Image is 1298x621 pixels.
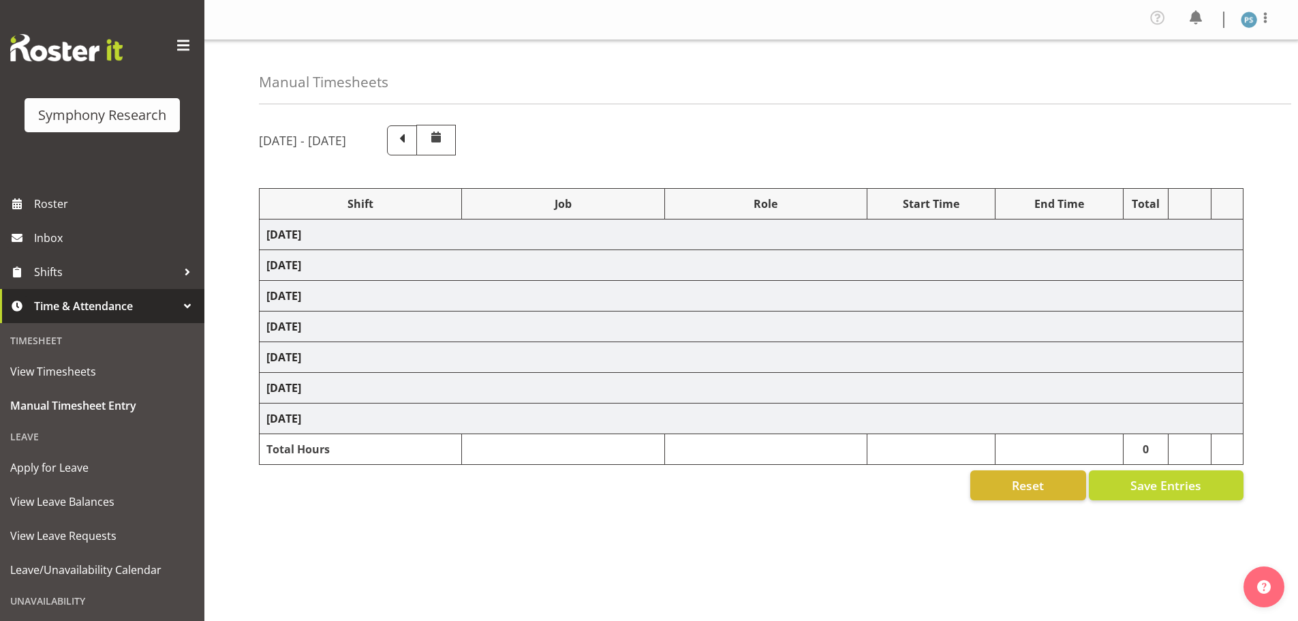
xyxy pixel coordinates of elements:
[260,250,1243,281] td: [DATE]
[3,519,201,553] a: View Leave Requests
[38,105,166,125] div: Symphony Research
[259,133,346,148] h5: [DATE] - [DATE]
[266,196,454,212] div: Shift
[10,34,123,61] img: Rosterit website logo
[1012,476,1044,494] span: Reset
[3,423,201,451] div: Leave
[260,342,1243,373] td: [DATE]
[3,354,201,389] a: View Timesheets
[1002,196,1116,212] div: End Time
[1241,12,1257,28] img: paul-s-stoneham1982.jpg
[10,395,194,416] span: Manual Timesheet Entry
[10,560,194,580] span: Leave/Unavailability Calendar
[34,228,198,248] span: Inbox
[10,361,194,382] span: View Timesheets
[1123,434,1169,465] td: 0
[3,451,201,485] a: Apply for Leave
[34,194,198,214] span: Roster
[1130,476,1201,494] span: Save Entries
[1089,470,1243,500] button: Save Entries
[260,312,1243,342] td: [DATE]
[874,196,988,212] div: Start Time
[34,262,177,282] span: Shifts
[10,457,194,478] span: Apply for Leave
[3,389,201,423] a: Manual Timesheet Entry
[260,434,462,465] td: Total Hours
[3,587,201,615] div: Unavailability
[260,404,1243,434] td: [DATE]
[259,74,388,90] h4: Manual Timesheets
[3,553,201,587] a: Leave/Unavailability Calendar
[260,373,1243,404] td: [DATE]
[260,281,1243,312] td: [DATE]
[672,196,860,212] div: Role
[469,196,657,212] div: Job
[970,470,1086,500] button: Reset
[3,327,201,354] div: Timesheet
[1130,196,1162,212] div: Total
[1257,580,1271,594] img: help-xxl-2.png
[260,219,1243,250] td: [DATE]
[34,296,177,316] span: Time & Attendance
[10,491,194,512] span: View Leave Balances
[10,526,194,546] span: View Leave Requests
[3,485,201,519] a: View Leave Balances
